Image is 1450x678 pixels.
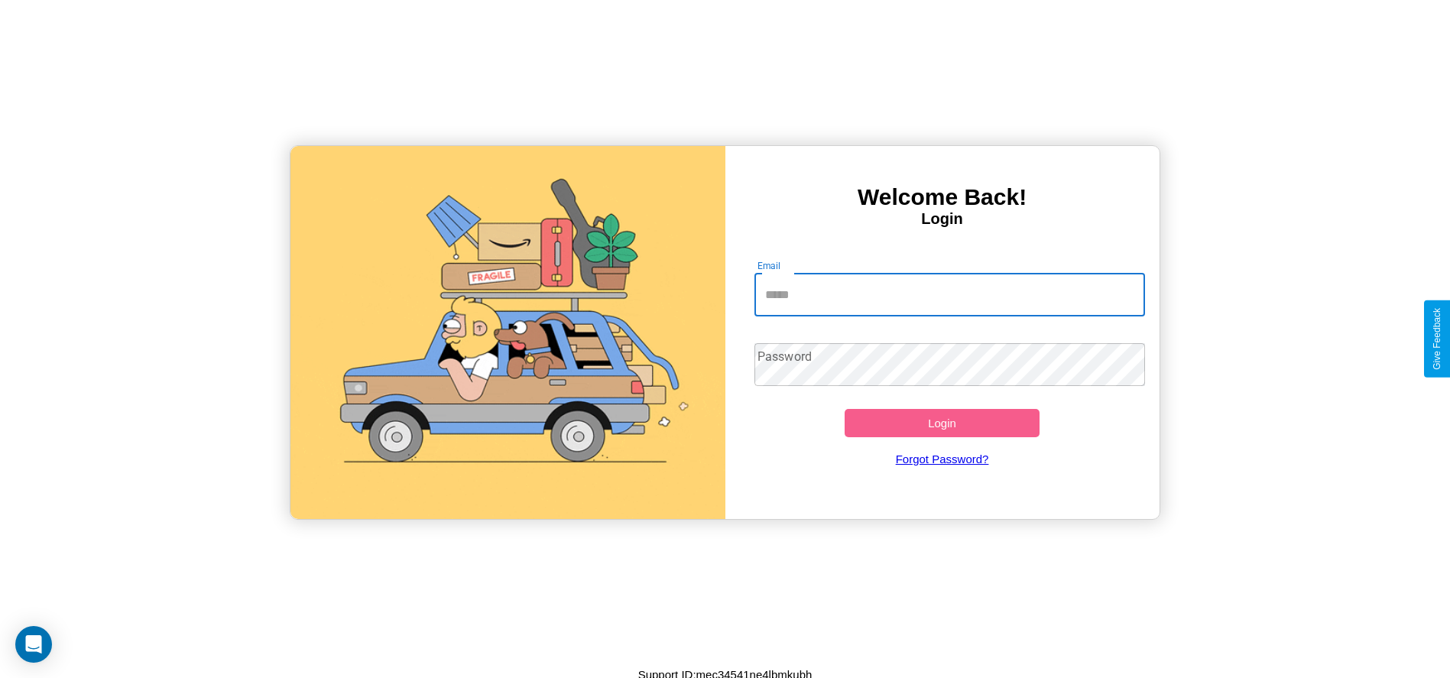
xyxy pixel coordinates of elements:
button: Login [845,409,1040,437]
div: Open Intercom Messenger [15,626,52,663]
a: Forgot Password? [747,437,1137,481]
h3: Welcome Back! [725,184,1160,210]
img: gif [290,146,725,519]
h4: Login [725,210,1160,228]
label: Email [757,259,781,272]
div: Give Feedback [1432,308,1442,370]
